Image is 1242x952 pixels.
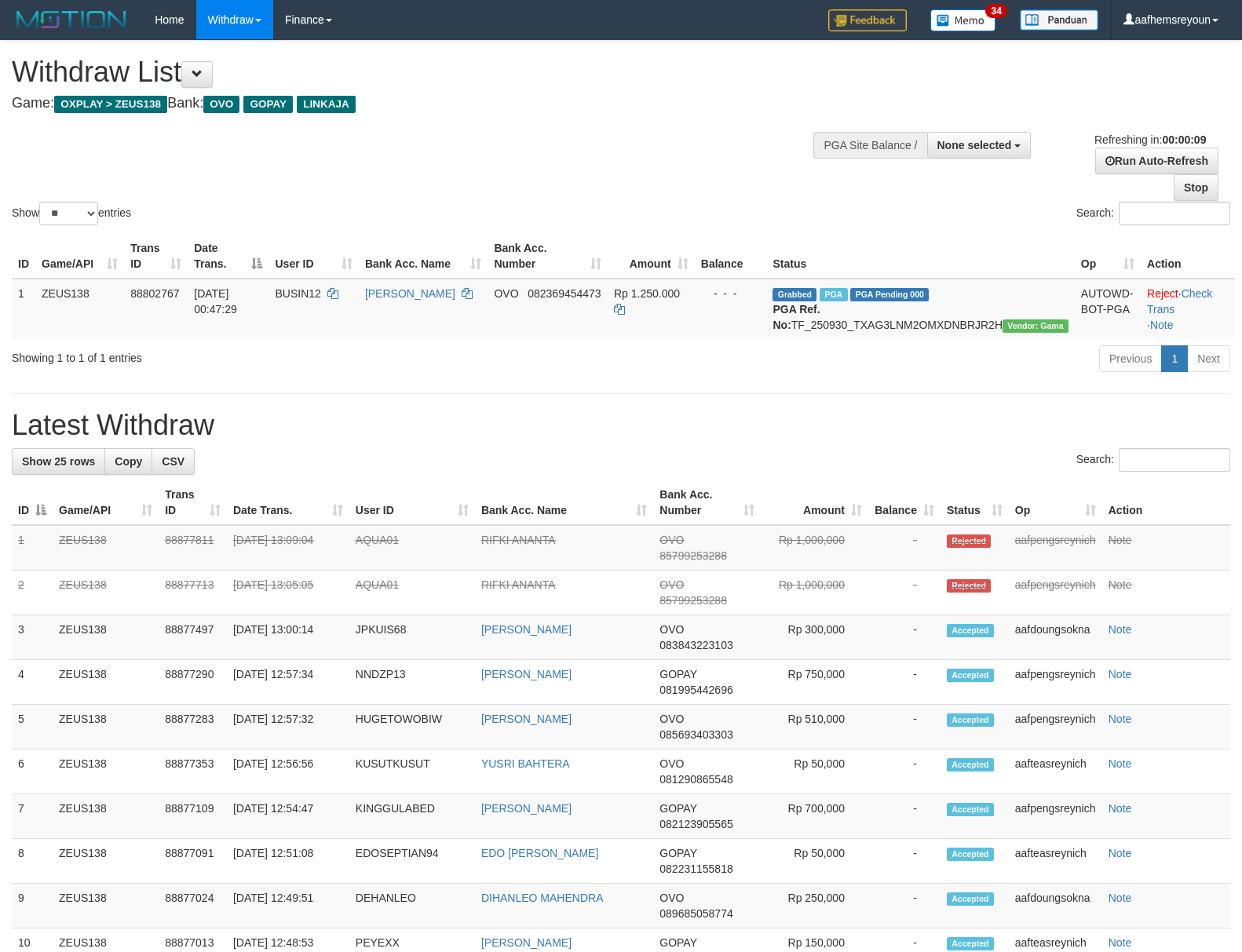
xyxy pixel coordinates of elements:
h1: Withdraw List [12,57,813,88]
a: Stop [1174,174,1218,201]
span: Copy 085693403303 to clipboard [659,728,732,741]
td: 3 [12,615,53,660]
th: Balance [695,234,767,279]
td: [DATE] 13:00:14 [227,615,349,660]
td: [DATE] 12:51:08 [227,839,349,884]
img: Feedback.jpg [828,9,907,31]
span: Copy [115,455,142,468]
a: Previous [1099,345,1162,372]
td: - [868,615,941,660]
label: Show entries [12,202,131,225]
span: CSV [162,455,184,468]
td: Rp 750,000 [761,660,868,705]
td: 88877811 [159,525,227,571]
span: OVO [659,892,684,904]
span: Accepted [947,624,994,637]
td: NNDZP13 [349,660,475,705]
td: HUGETOWOBIW [349,705,475,750]
input: Search: [1119,202,1230,225]
a: [PERSON_NAME] [481,623,572,636]
td: 1 [12,279,35,339]
td: AQUA01 [349,525,475,571]
a: YUSRI BAHTERA [481,757,570,770]
td: AUTOWD-BOT-PGA [1075,279,1141,339]
span: Copy 082369454473 to clipboard [528,287,601,300]
td: KINGGULABED [349,794,475,839]
td: Rp 50,000 [761,750,868,794]
td: ZEUS138 [53,705,159,750]
img: panduan.png [1020,9,1098,31]
div: Showing 1 to 1 of 1 entries [12,344,506,366]
td: - [868,705,941,750]
span: 88802767 [130,287,179,300]
span: 34 [985,4,1006,18]
td: 5 [12,705,53,750]
a: [PERSON_NAME] [365,287,455,300]
td: [DATE] 12:49:51 [227,884,349,928]
span: Copy 85799253288 to clipboard [659,549,727,562]
h1: Latest Withdraw [12,410,1230,441]
a: Note [1109,936,1132,949]
span: Accepted [947,758,994,771]
th: Trans ID: activate to sort column ascending [124,234,188,279]
span: Copy 083843223103 to clipboard [659,639,732,651]
th: Date Trans.: activate to sort column descending [188,234,268,279]
span: GOPAY [659,847,696,859]
td: 1 [12,525,53,571]
td: Rp 50,000 [761,839,868,884]
a: CSV [152,448,195,475]
td: aafpengsreynich [1009,525,1102,571]
td: ZEUS138 [35,279,124,339]
span: Accepted [947,669,994,682]
a: [PERSON_NAME] [481,713,572,725]
td: Rp 510,000 [761,705,868,750]
span: PGA Pending [850,288,929,301]
th: Bank Acc. Name: activate to sort column ascending [359,234,488,279]
span: Show 25 rows [22,455,95,468]
td: Rp 1,000,000 [761,571,868,615]
span: GOPAY [659,668,696,680]
span: Copy 081290865548 to clipboard [659,773,732,786]
td: - [868,525,941,571]
span: Marked by aafsreyleap [820,288,847,301]
td: 88877091 [159,839,227,884]
img: MOTION_logo.png [12,8,131,31]
label: Search: [1076,448,1230,472]
a: RIFKI ANANTA [481,578,556,591]
button: None selected [927,132,1032,159]
td: DEHANLEO [349,884,475,928]
a: Reject [1147,287,1178,300]
td: - [868,660,941,705]
a: Note [1150,319,1174,331]
span: Copy 082231155818 to clipboard [659,863,732,875]
th: Amount: activate to sort column ascending [761,480,868,525]
span: Vendor URL: https://trx31.1velocity.biz [1003,319,1068,333]
td: AQUA01 [349,571,475,615]
td: ZEUS138 [53,660,159,705]
td: [DATE] 12:54:47 [227,794,349,839]
span: OVO [659,623,684,636]
a: Note [1109,847,1132,859]
div: - - - [701,286,761,301]
span: Accepted [947,937,994,950]
td: - [868,571,941,615]
td: ZEUS138 [53,571,159,615]
span: BUSIN12 [275,287,320,300]
td: Rp 1,000,000 [761,525,868,571]
td: 88877024 [159,884,227,928]
th: Status [766,234,1074,279]
td: JPKUIS68 [349,615,475,660]
span: Copy 081995442696 to clipboard [659,684,732,696]
td: aafpengsreynich [1009,571,1102,615]
td: 88877290 [159,660,227,705]
td: 4 [12,660,53,705]
td: 88877497 [159,615,227,660]
a: RIFKI ANANTA [481,534,556,546]
th: Bank Acc. Number: activate to sort column ascending [488,234,608,279]
th: Op: activate to sort column ascending [1009,480,1102,525]
select: Showentries [39,202,98,225]
a: Note [1109,892,1132,904]
td: aafteasreynich [1009,750,1102,794]
td: 88877109 [159,794,227,839]
span: Rp 1.250.000 [614,287,680,300]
